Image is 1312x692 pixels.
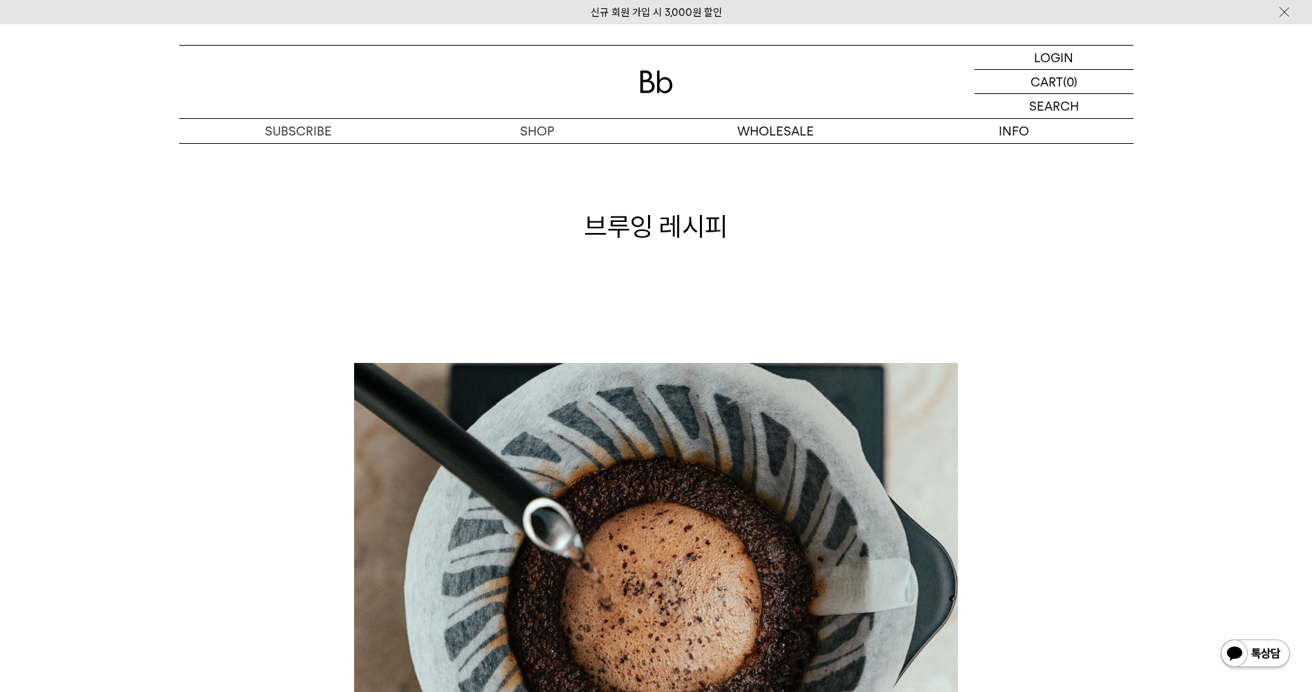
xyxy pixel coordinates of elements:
[895,119,1134,143] p: INFO
[1034,46,1073,69] p: LOGIN
[591,6,722,19] a: 신규 회원 가입 시 3,000원 할인
[1063,70,1078,93] p: (0)
[640,71,673,93] img: 로고
[974,70,1134,94] a: CART (0)
[418,119,656,143] a: SHOP
[179,119,418,143] a: SUBSCRIBE
[1031,70,1063,93] p: CART
[1029,94,1079,118] p: SEARCH
[974,46,1134,70] a: LOGIN
[1219,638,1291,671] img: 카카오톡 채널 1:1 채팅 버튼
[656,119,895,143] p: WHOLESALE
[179,208,1134,245] h1: 브루잉 레시피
